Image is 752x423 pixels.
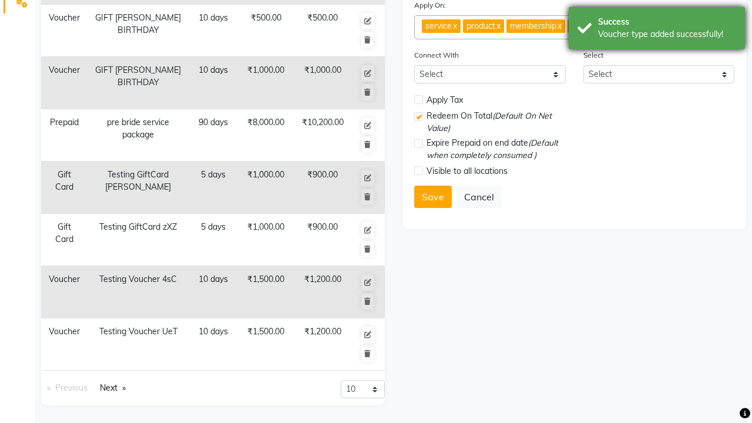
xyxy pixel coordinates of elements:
td: ₹1,000.00 [295,57,351,109]
a: x [452,21,457,31]
td: 10 days [189,318,237,371]
td: 10 days [189,5,237,57]
label: Select [583,50,603,61]
td: pre bride service package [88,109,189,162]
td: 10 days [189,266,237,318]
td: Prepaid [41,109,88,162]
td: Testing Voucher 4sC [88,266,189,318]
td: Voucher [41,318,88,371]
td: ₹500.00 [295,5,351,57]
td: Gift Card [41,214,88,266]
td: 5 days [189,214,237,266]
td: ₹900.00 [295,214,351,266]
td: Testing GiftCard zXZ [88,214,189,266]
span: Redeem On Total [427,110,566,135]
label: Connect With [414,50,459,61]
td: ₹1,000.00 [237,57,295,109]
td: 5 days [189,162,237,214]
td: ₹500.00 [237,5,295,57]
span: Expire Prepaid on end date [427,137,566,162]
td: 90 days [189,109,237,162]
span: Apply Tax [427,94,463,106]
td: ₹1,000.00 [237,162,295,214]
button: Cancel [456,186,502,208]
a: x [495,21,501,31]
span: Visible to all locations [427,165,508,177]
td: ₹900.00 [295,162,351,214]
a: Next [94,380,132,396]
td: 10 days [189,57,237,109]
td: ₹1,200.00 [295,318,351,371]
div: Voucher type added successfully! [598,28,736,41]
td: ₹1,000.00 [237,214,295,266]
td: ₹1,200.00 [295,266,351,318]
div: Success [598,16,736,28]
td: ₹8,000.00 [237,109,295,162]
span: membership [510,21,556,31]
td: GIFT [PERSON_NAME] BIRTHDAY [88,57,189,109]
span: product [466,21,495,31]
td: ₹10,200.00 [295,109,351,162]
nav: Pagination [41,380,204,396]
span: Previous [55,382,88,393]
td: Testing GiftCard [PERSON_NAME] [88,162,189,214]
td: Gift Card [41,162,88,214]
button: Save [414,186,452,208]
td: ₹1,500.00 [237,318,295,371]
td: Voucher [41,57,88,109]
td: ₹1,500.00 [237,266,295,318]
td: Voucher [41,5,88,57]
td: Testing Voucher UeT [88,318,189,371]
td: Voucher [41,266,88,318]
td: GIFT [PERSON_NAME] BIRTHDAY [88,5,189,57]
a: x [556,21,562,31]
span: service [425,21,452,31]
